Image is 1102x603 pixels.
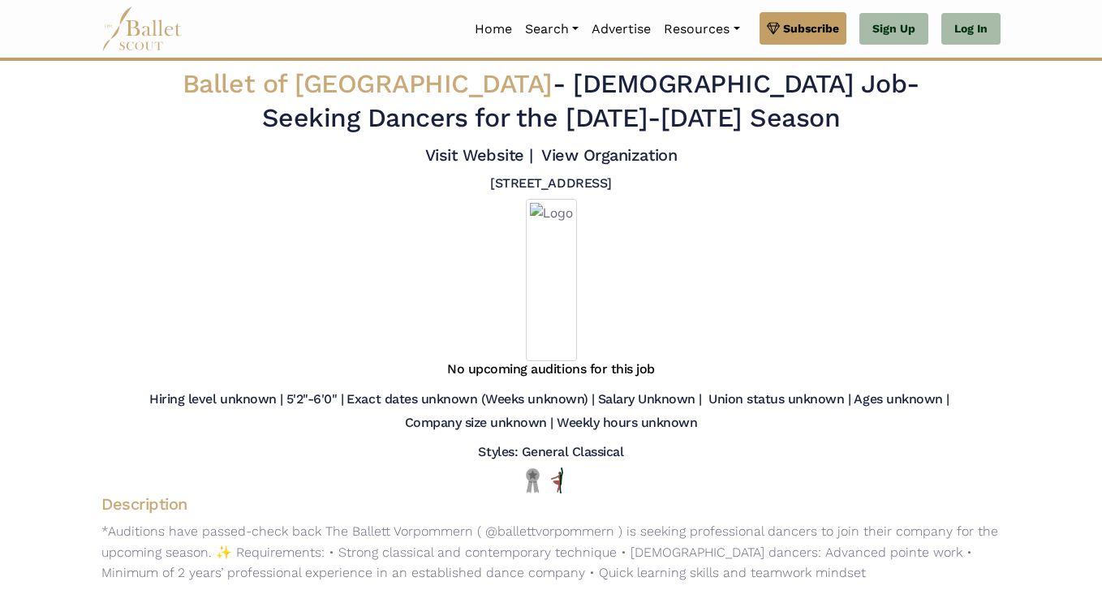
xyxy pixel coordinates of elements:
[657,12,746,46] a: Resources
[286,391,344,408] h5: 5'2"-6'0" |
[573,68,906,99] span: [DEMOGRAPHIC_DATA] Job
[425,145,533,165] a: Visit Website |
[859,13,928,45] a: Sign Up
[447,361,655,378] h5: No upcoming auditions for this job
[179,67,923,135] h2: - - Seeking Dancers for the [DATE]-[DATE] Season
[347,391,594,408] h5: Exact dates unknown (Weeks unknown) |
[88,493,1014,515] h4: Description
[708,391,850,408] h5: Union status unknown |
[941,13,1001,45] a: Log In
[478,444,623,461] h5: Styles: General Classical
[541,145,677,165] a: View Organization
[468,12,519,46] a: Home
[183,68,553,99] span: Ballet of [GEOGRAPHIC_DATA]
[598,391,702,408] h5: Salary Unknown |
[551,467,563,493] img: All
[526,199,577,361] img: Logo
[523,467,543,493] img: Local
[760,12,846,45] a: Subscribe
[519,12,585,46] a: Search
[149,391,282,408] h5: Hiring level unknown |
[88,521,1014,584] p: *Auditions have passed-check back The Ballett Vorpommern ( @ballettvorpommern ) is seeking profes...
[783,19,839,37] span: Subscribe
[854,391,949,408] h5: Ages unknown |
[585,12,657,46] a: Advertise
[767,19,780,37] img: gem.svg
[405,415,553,432] h5: Company size unknown |
[557,415,697,432] h5: Weekly hours unknown
[490,175,611,192] h5: [STREET_ADDRESS]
